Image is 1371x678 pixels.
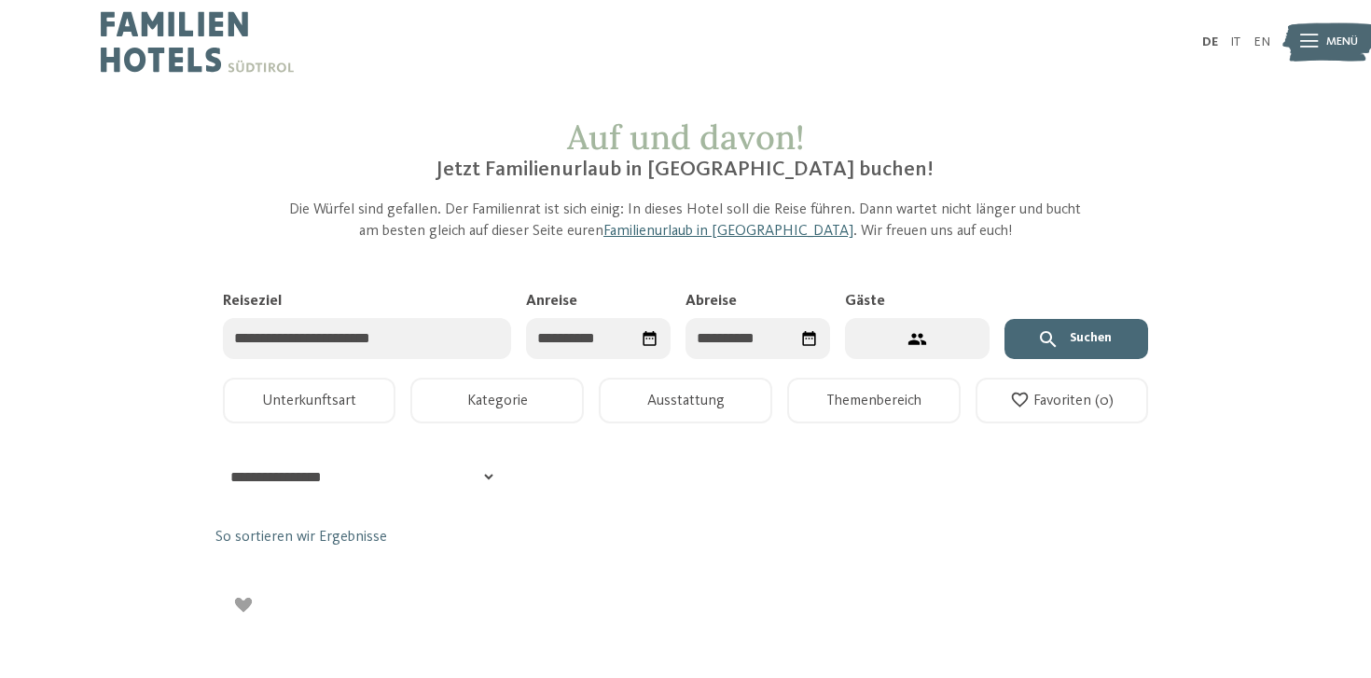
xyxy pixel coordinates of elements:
button: Favoriten (0) [976,378,1149,423]
button: 2 Gäste – 1 Zimmer [845,318,990,360]
span: Abreise [685,294,737,309]
div: Zu Favoriten hinzufügen [230,592,257,619]
span: Anreise [526,294,577,309]
button: Kategorie [410,378,584,423]
a: Familienurlaub in [GEOGRAPHIC_DATA] [603,224,853,239]
span: Reiseziel [223,294,282,309]
button: Suchen [1004,319,1149,360]
button: Ausstattung [599,378,772,423]
span: Auf und davon! [567,116,804,159]
div: Datum auswählen [794,323,824,353]
span: Jetzt Familienurlaub in [GEOGRAPHIC_DATA] buchen! [436,159,934,180]
button: Themenbereich [787,378,961,423]
div: Datum auswählen [634,323,665,353]
button: Unterkunftsart [223,378,396,423]
p: Die Würfel sind gefallen. Der Familienrat ist sich einig: In dieses Hotel soll die Reise führen. ... [286,200,1085,242]
a: DE [1202,35,1218,48]
span: Menü [1326,34,1358,50]
a: EN [1253,35,1270,48]
span: Gäste [845,294,885,309]
a: So sortieren wir Ergebnisse [215,527,387,547]
svg: 2 Gäste – 1 Zimmer [907,329,927,349]
a: IT [1230,35,1240,48]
